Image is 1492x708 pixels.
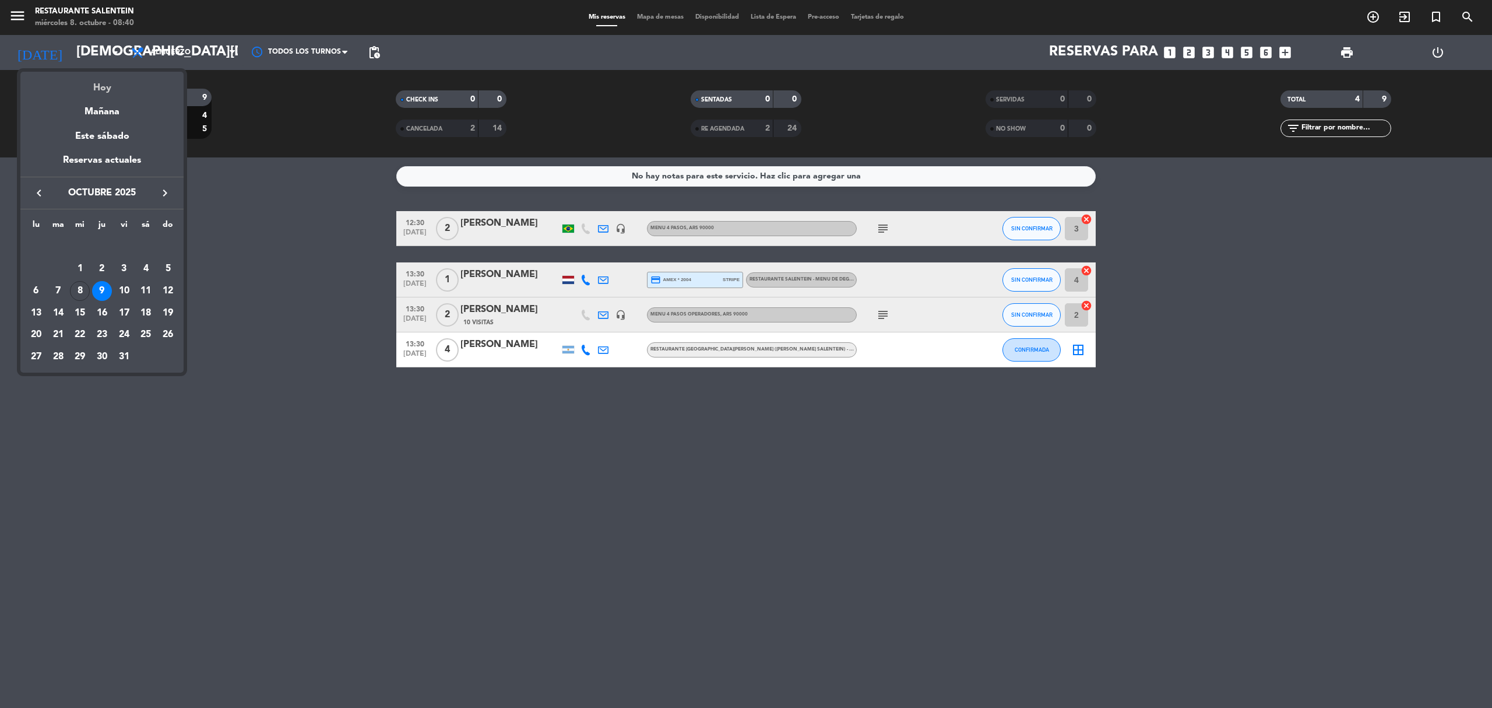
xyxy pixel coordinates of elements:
div: 12 [158,281,178,301]
th: jueves [91,218,113,236]
div: Hoy [20,72,184,96]
div: Mañana [20,96,184,120]
td: 8 de octubre de 2025 [69,280,91,302]
td: 25 de octubre de 2025 [135,324,157,346]
div: 2 [92,259,112,279]
td: 17 de octubre de 2025 [113,302,135,324]
div: 14 [48,303,68,323]
div: 8 [70,281,90,301]
div: 4 [136,259,156,279]
div: Este sábado [20,120,184,153]
div: 24 [114,325,134,345]
td: 23 de octubre de 2025 [91,324,113,346]
div: 30 [92,347,112,367]
div: 3 [114,259,134,279]
div: 10 [114,281,134,301]
td: 28 de octubre de 2025 [47,346,69,368]
div: 19 [158,303,178,323]
div: 13 [26,303,46,323]
button: keyboard_arrow_left [29,185,50,201]
td: 5 de octubre de 2025 [157,258,179,280]
th: sábado [135,218,157,236]
div: 9 [92,281,112,301]
div: 17 [114,303,134,323]
td: 11 de octubre de 2025 [135,280,157,302]
div: 16 [92,303,112,323]
div: 18 [136,303,156,323]
td: 2 de octubre de 2025 [91,258,113,280]
td: 21 de octubre de 2025 [47,324,69,346]
td: 10 de octubre de 2025 [113,280,135,302]
div: 22 [70,325,90,345]
td: 30 de octubre de 2025 [91,346,113,368]
i: keyboard_arrow_right [158,186,172,200]
td: 19 de octubre de 2025 [157,302,179,324]
div: 25 [136,325,156,345]
td: 27 de octubre de 2025 [25,346,47,368]
td: 4 de octubre de 2025 [135,258,157,280]
td: 24 de octubre de 2025 [113,324,135,346]
div: 7 [48,281,68,301]
td: 16 de octubre de 2025 [91,302,113,324]
div: 27 [26,347,46,367]
th: domingo [157,218,179,236]
div: 15 [70,303,90,323]
td: 13 de octubre de 2025 [25,302,47,324]
td: 6 de octubre de 2025 [25,280,47,302]
div: 29 [70,347,90,367]
td: 29 de octubre de 2025 [69,346,91,368]
div: 6 [26,281,46,301]
div: 11 [136,281,156,301]
td: 12 de octubre de 2025 [157,280,179,302]
th: viernes [113,218,135,236]
div: 5 [158,259,178,279]
div: 28 [48,347,68,367]
div: 26 [158,325,178,345]
span: octubre 2025 [50,185,154,201]
td: 26 de octubre de 2025 [157,324,179,346]
div: Reservas actuales [20,153,184,177]
td: 18 de octubre de 2025 [135,302,157,324]
td: 31 de octubre de 2025 [113,346,135,368]
td: 3 de octubre de 2025 [113,258,135,280]
td: 20 de octubre de 2025 [25,324,47,346]
div: 20 [26,325,46,345]
i: keyboard_arrow_left [32,186,46,200]
div: 31 [114,347,134,367]
td: 7 de octubre de 2025 [47,280,69,302]
div: 23 [92,325,112,345]
div: 21 [48,325,68,345]
td: OCT. [25,236,179,258]
td: 14 de octubre de 2025 [47,302,69,324]
th: lunes [25,218,47,236]
th: miércoles [69,218,91,236]
td: 15 de octubre de 2025 [69,302,91,324]
td: 22 de octubre de 2025 [69,324,91,346]
td: 1 de octubre de 2025 [69,258,91,280]
div: 1 [70,259,90,279]
th: martes [47,218,69,236]
td: 9 de octubre de 2025 [91,280,113,302]
button: keyboard_arrow_right [154,185,175,201]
